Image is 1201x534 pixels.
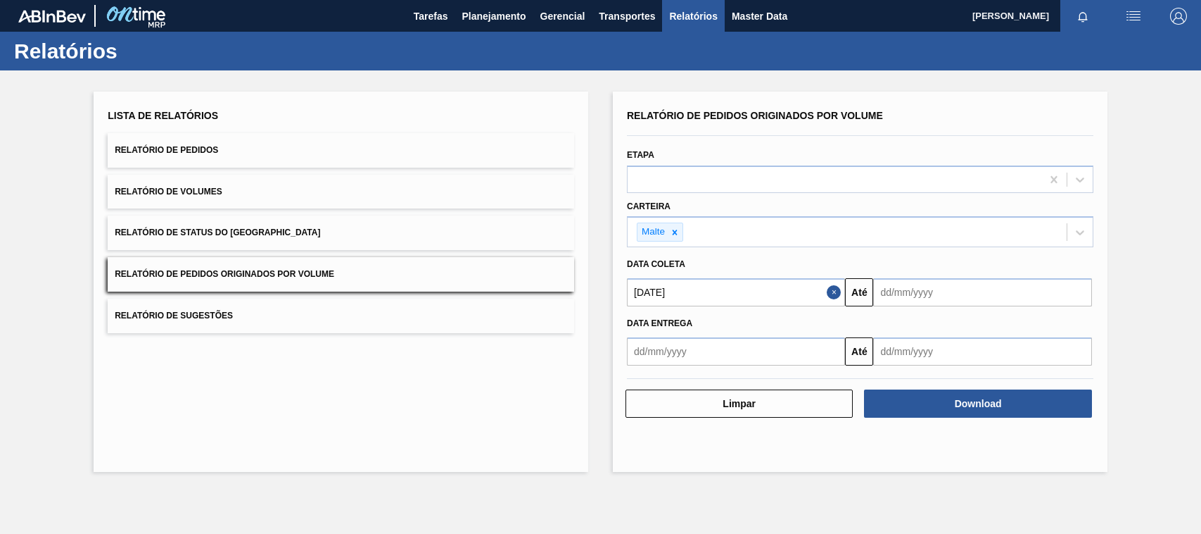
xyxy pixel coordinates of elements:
span: Gerencial [540,8,585,25]
button: Até [845,278,873,306]
div: Malte [637,223,667,241]
h1: Relatórios [14,43,264,59]
button: Relatório de Status do [GEOGRAPHIC_DATA] [108,216,574,250]
span: Relatório de Pedidos [115,145,218,155]
img: TNhmsLtSVTkK8tSr43FrP2fwEKptu5GPRR3wAAAABJRU5ErkJggg== [18,10,86,23]
input: dd/mm/yyyy [873,278,1091,306]
img: userActions [1125,8,1142,25]
button: Download [864,390,1091,418]
span: Relatório de Volumes [115,187,222,197]
span: Tarefas [414,8,448,25]
button: Até [845,337,873,366]
button: Limpar [625,390,853,418]
input: dd/mm/yyyy [627,337,845,366]
button: Relatório de Pedidos Originados por Volume [108,257,574,292]
img: Logout [1170,8,1187,25]
span: Data entrega [627,318,692,328]
button: Notificações [1060,6,1105,26]
span: Data coleta [627,259,685,269]
span: Planejamento [462,8,526,25]
span: Relatório de Pedidos Originados por Volume [627,110,883,121]
span: Master Data [732,8,787,25]
button: Close [827,278,845,306]
span: Relatório de Pedidos Originados por Volume [115,269,334,279]
span: Relatórios [669,8,717,25]
input: dd/mm/yyyy [627,278,845,306]
button: Relatório de Pedidos [108,133,574,168]
span: Relatório de Sugestões [115,311,233,321]
button: Relatório de Sugestões [108,299,574,333]
label: Etapa [627,150,654,160]
span: Transportes [599,8,655,25]
span: Lista de Relatórios [108,110,218,121]
label: Carteira [627,201,671,211]
input: dd/mm/yyyy [873,337,1091,366]
button: Relatório de Volumes [108,175,574,209]
span: Relatório de Status do [GEOGRAPHIC_DATA] [115,228,320,237]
